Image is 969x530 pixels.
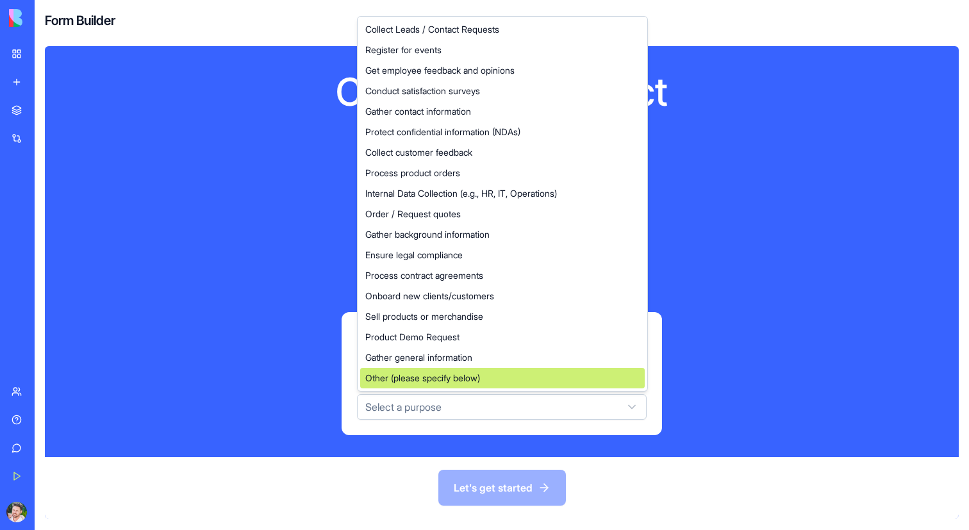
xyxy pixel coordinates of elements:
span: Onboard new clients/customers [365,290,494,302]
span: Other (please specify below) [365,372,480,385]
span: Process product orders [365,167,460,179]
span: Collect customer feedback [365,146,472,159]
span: Sell products or merchandise [365,310,483,323]
span: Internal Data Collection (e.g., HR, IT, Operations) [365,187,557,200]
span: Product Demo Request [365,331,460,344]
span: Gather background information [365,228,490,241]
span: Order / Request quotes [365,208,461,220]
span: Collect Leads / Contact Requests [365,23,499,36]
span: Get employee feedback and opinions [365,64,515,77]
span: Gather contact information [365,105,471,118]
span: Ensure legal compliance [365,249,463,261]
span: Protect confidential information (NDAs) [365,126,520,138]
span: Register for events [365,44,442,56]
span: Process contract agreements [365,269,483,282]
span: Conduct satisfaction surveys [365,85,480,97]
span: Gather general information [365,351,472,364]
